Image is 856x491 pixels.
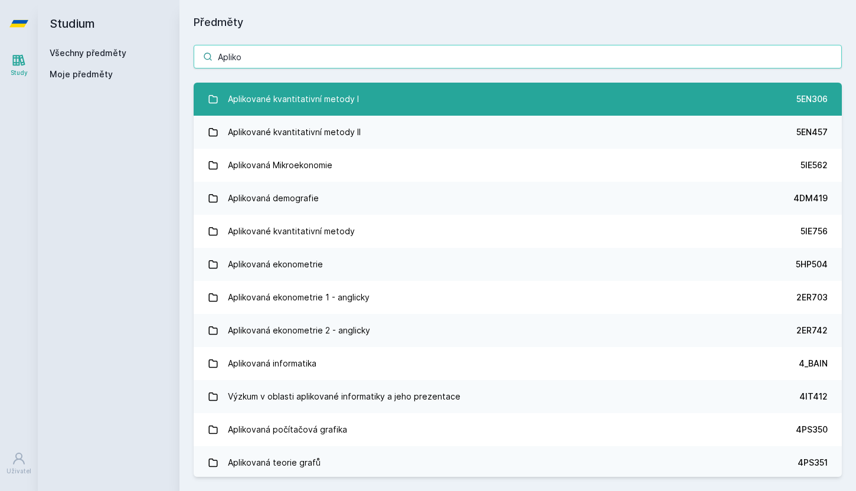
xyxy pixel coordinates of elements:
h1: Předměty [194,14,842,31]
div: 4_BAIN [799,358,828,369]
div: Aplikované kvantitativní metody II [228,120,361,144]
div: Aplikované kvantitativní metody [228,220,355,243]
div: 4PS350 [796,424,828,436]
div: Aplikované kvantitativní metody I [228,87,359,111]
a: Aplikovaná informatika 4_BAIN [194,347,842,380]
div: Aplikovaná ekonometrie 2 - anglicky [228,319,370,342]
div: Výzkum v oblasti aplikované informatiky a jeho prezentace [228,385,460,408]
div: 4PS351 [798,457,828,469]
a: Aplikovaná ekonometrie 2 - anglicky 2ER742 [194,314,842,347]
div: 4IT412 [799,391,828,402]
a: Uživatel [2,446,35,482]
div: 5HP504 [796,258,828,270]
a: Aplikované kvantitativní metody II 5EN457 [194,116,842,149]
div: Aplikovaná demografie [228,186,319,210]
a: Study [2,47,35,83]
a: Aplikovaná demografie 4DM419 [194,182,842,215]
div: 5EN457 [796,126,828,138]
a: Aplikovaná Mikroekonomie 5IE562 [194,149,842,182]
div: 5EN306 [796,93,828,105]
div: Aplikovaná ekonometrie [228,253,323,276]
a: Aplikované kvantitativní metody I 5EN306 [194,83,842,116]
span: Moje předměty [50,68,113,80]
div: 2ER703 [796,292,828,303]
a: Aplikovaná počítačová grafika 4PS350 [194,413,842,446]
div: 5IE562 [801,159,828,171]
div: Aplikovaná počítačová grafika [228,418,347,441]
div: Aplikovaná ekonometrie 1 - anglicky [228,286,370,309]
div: Aplikovaná teorie grafů [228,451,321,474]
div: 5IE756 [801,225,828,237]
a: Aplikovaná ekonometrie 1 - anglicky 2ER703 [194,281,842,314]
div: Aplikovaná informatika [228,352,316,375]
a: Aplikovaná ekonometrie 5HP504 [194,248,842,281]
div: 4DM419 [793,192,828,204]
input: Název nebo ident předmětu… [194,45,842,68]
div: Uživatel [6,467,31,476]
div: 2ER742 [796,325,828,336]
a: Výzkum v oblasti aplikované informatiky a jeho prezentace 4IT412 [194,380,842,413]
div: Aplikovaná Mikroekonomie [228,153,332,177]
div: Study [11,68,28,77]
a: Všechny předměty [50,48,126,58]
a: Aplikovaná teorie grafů 4PS351 [194,446,842,479]
a: Aplikované kvantitativní metody 5IE756 [194,215,842,248]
